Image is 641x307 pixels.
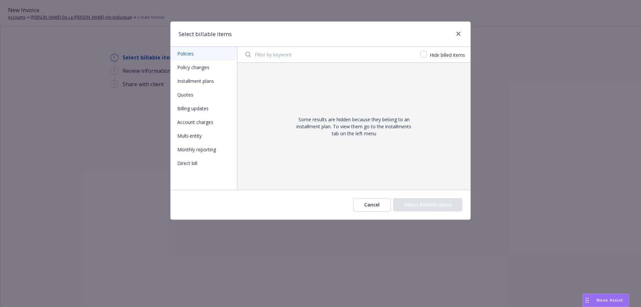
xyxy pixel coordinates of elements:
[171,88,237,102] button: Quotes
[583,294,629,307] button: Nova Assist
[171,60,237,74] button: Policy changes
[171,143,237,156] button: Monthly reporting
[583,294,591,307] div: Drag to move
[296,116,412,137] div: Some results are hidden because they belong to an installment plan. To view them go to the instal...
[454,30,462,38] a: close
[171,102,237,115] button: Billing updates
[179,30,232,38] h1: Select billable items
[353,198,391,211] button: Cancel
[171,129,237,143] button: Multi-entity
[171,156,237,170] button: Direct bill
[171,47,237,60] button: Policies
[597,297,623,303] span: Nova Assist
[430,52,465,58] span: Hide billed items
[171,74,237,88] button: Installment plans
[241,48,416,61] input: Filter by keyword
[171,115,237,129] button: Account charges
